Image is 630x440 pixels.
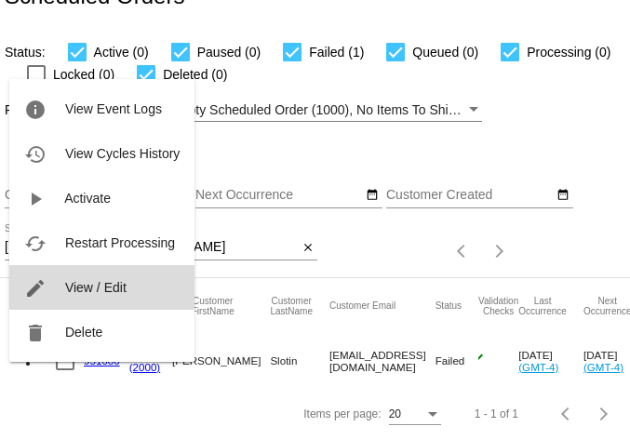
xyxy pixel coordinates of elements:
[24,322,47,344] mat-icon: delete
[24,277,47,300] mat-icon: edit
[24,233,47,255] mat-icon: cached
[65,280,127,295] span: View / Edit
[24,99,47,121] mat-icon: info
[65,235,175,250] span: Restart Processing
[24,188,47,210] mat-icon: play_arrow
[64,191,111,206] span: Activate
[65,325,102,340] span: Delete
[24,143,47,166] mat-icon: history
[65,101,162,116] span: View Event Logs
[65,146,180,161] span: View Cycles History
